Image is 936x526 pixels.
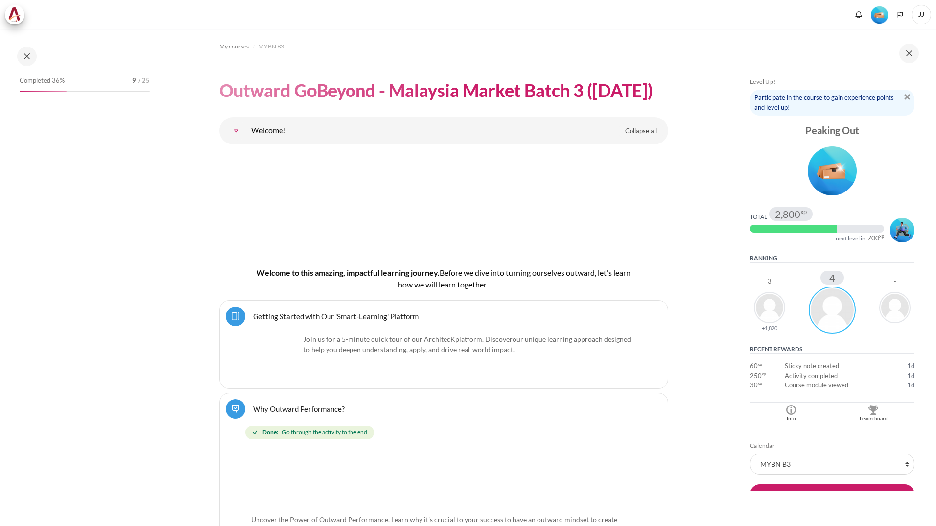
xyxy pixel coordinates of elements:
[890,218,914,242] img: Level #3
[912,5,931,24] a: User menu
[219,42,249,51] span: My courses
[5,5,29,24] a: Architeck Architeck
[835,415,912,423] div: Leaderboard
[752,415,830,423] div: Info
[895,381,914,390] td: Thursday, 2 October 2025, 11:41 AM
[219,79,653,102] h1: Outward GoBeyond - Malaysia Market Batch 3 ([DATE])
[871,6,888,24] img: Level #2
[251,449,636,509] img: 0
[750,442,914,450] h5: Calendar
[258,41,284,52] a: MYBN B3
[132,76,136,86] span: 9
[20,91,67,92] div: 36%
[904,92,910,100] a: Dismiss notice
[895,371,914,381] td: Thursday, 2 October 2025, 11:43 AM
[262,428,278,437] strong: Done:
[775,209,807,219] div: 2,800
[785,371,895,381] td: Activity completed
[832,403,914,423] a: Leaderboard
[440,268,445,277] span: B
[8,7,22,22] img: Architeck
[754,292,785,323] img: Thavamalar A/P Subramaniyam
[282,428,367,437] span: Go through the activity to the end
[809,287,856,334] img: Jia Yi Jeanne Ng
[251,334,636,355] p: Join us for a 5-minute quick tour of our ArchitecK platform. Discover
[750,78,914,86] h5: Level Up!
[398,268,631,289] span: efore we dive into turning ourselves outward, let's learn how we will learn together.
[750,213,767,221] div: Total
[890,216,914,242] div: Level #3
[904,94,910,100] img: Dismiss notice
[851,7,866,22] div: Show notification window with no new notifications
[625,126,657,136] span: Collapse all
[750,403,832,423] a: Info
[750,90,914,116] div: Participate in the course to gain experience points and level up!
[867,5,892,24] a: Level #2
[785,361,895,371] td: Sticky note created
[785,381,895,390] td: Course module viewed
[258,42,284,51] span: MYBN B3
[227,121,246,141] a: Welcome!
[809,489,842,500] span: New event
[750,143,914,195] div: Level #2
[750,345,914,354] h5: Recent rewards
[251,334,300,383] img: platform logo
[867,235,879,241] span: 700
[219,41,249,52] a: My courses
[20,76,65,86] span: Completed 36%
[251,267,637,290] h4: Welcome to this amazing, impactful learning journey.
[762,325,777,331] div: +1,820
[253,404,345,413] a: Why Outward Performance?
[750,371,762,381] span: 250
[762,373,766,375] span: xp
[820,271,844,285] div: 4
[138,76,150,86] span: / 25
[895,361,914,371] td: Thursday, 2 October 2025, 11:46 AM
[245,424,646,441] div: Completion requirements for Why Outward Performance?
[758,363,762,366] span: xp
[871,5,888,24] div: Level #2
[836,235,866,242] div: next level in
[750,381,758,390] span: 30
[253,311,419,321] a: Getting Started with Our 'Smart-Learning' Platform
[893,7,908,22] button: Languages
[750,254,914,263] h5: Ranking
[775,209,800,219] span: 2,800
[894,278,896,285] div: -
[618,123,664,140] a: Collapse all
[750,361,758,371] span: 60
[758,383,762,385] span: xp
[912,5,931,24] span: JJ
[768,278,772,285] div: 3
[808,146,857,195] img: Level #2
[750,484,914,505] button: New event
[750,123,914,137] div: Peaking Out
[879,235,884,238] span: xp
[219,39,668,54] nav: Navigation bar
[800,210,807,214] span: xp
